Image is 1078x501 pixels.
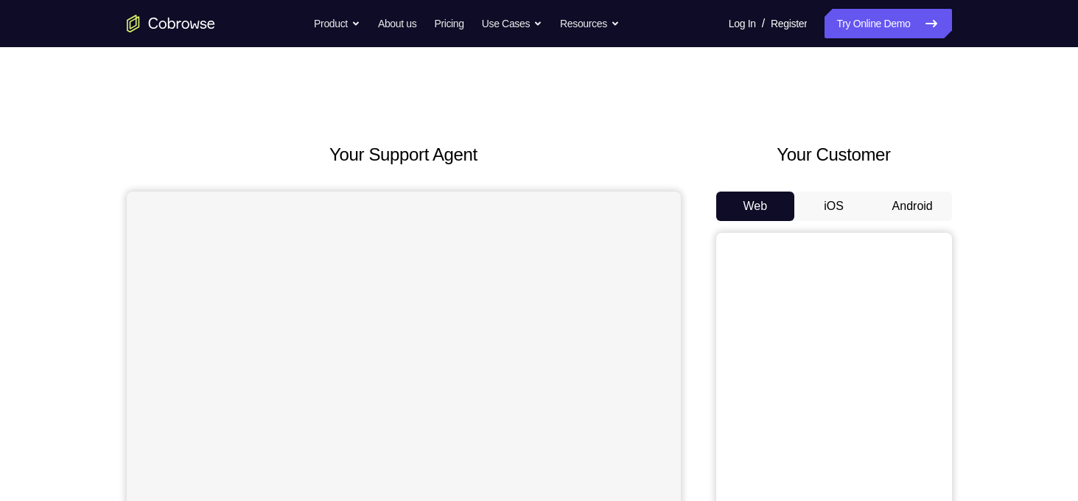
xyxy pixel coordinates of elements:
[434,9,463,38] a: Pricing
[794,192,873,221] button: iOS
[771,9,807,38] a: Register
[729,9,756,38] a: Log In
[716,192,795,221] button: Web
[560,9,620,38] button: Resources
[127,141,681,168] h2: Your Support Agent
[127,15,215,32] a: Go to the home page
[314,9,360,38] button: Product
[716,141,952,168] h2: Your Customer
[482,9,542,38] button: Use Cases
[825,9,951,38] a: Try Online Demo
[762,15,765,32] span: /
[378,9,416,38] a: About us
[873,192,952,221] button: Android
